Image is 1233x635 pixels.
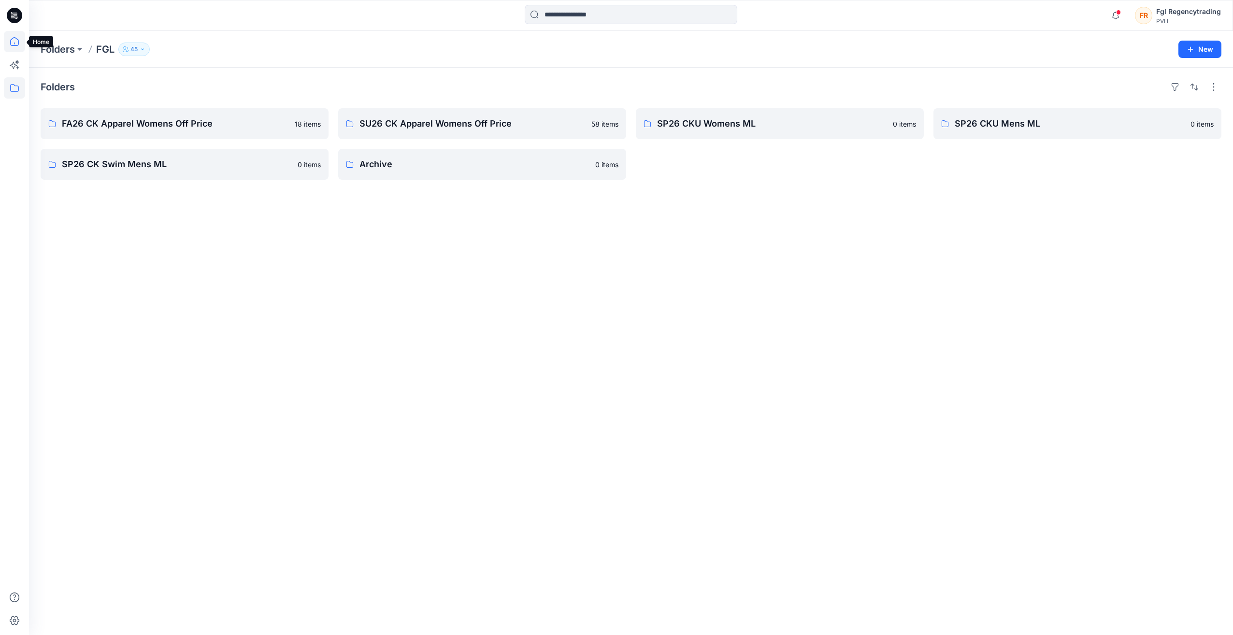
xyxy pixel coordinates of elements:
a: SP26 CKU Mens ML0 items [933,108,1221,139]
button: 45 [118,43,150,56]
a: SP26 CKU Womens ML0 items [636,108,924,139]
button: New [1178,41,1221,58]
p: SP26 CKU Womens ML [657,117,887,130]
p: FGL [96,43,115,56]
p: SU26 CK Apparel Womens Off Price [359,117,586,130]
p: SP26 CK Swim Mens ML [62,158,292,171]
h4: Folders [41,81,75,93]
a: SU26 CK Apparel Womens Off Price58 items [338,108,626,139]
p: 0 items [595,159,618,170]
p: 45 [130,44,138,55]
p: FA26 CK Apparel Womens Off Price [62,117,289,130]
a: Folders [41,43,75,56]
div: Fgl Regencytrading [1156,6,1221,17]
p: Archive [359,158,589,171]
p: 0 items [298,159,321,170]
p: 58 items [591,119,618,129]
p: SP26 CKU Mens ML [955,117,1185,130]
a: Archive0 items [338,149,626,180]
p: 0 items [1190,119,1214,129]
a: FA26 CK Apparel Womens Off Price18 items [41,108,329,139]
div: FR [1135,7,1152,24]
p: 18 items [295,119,321,129]
p: 0 items [893,119,916,129]
div: PVH [1156,17,1221,25]
a: SP26 CK Swim Mens ML0 items [41,149,329,180]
